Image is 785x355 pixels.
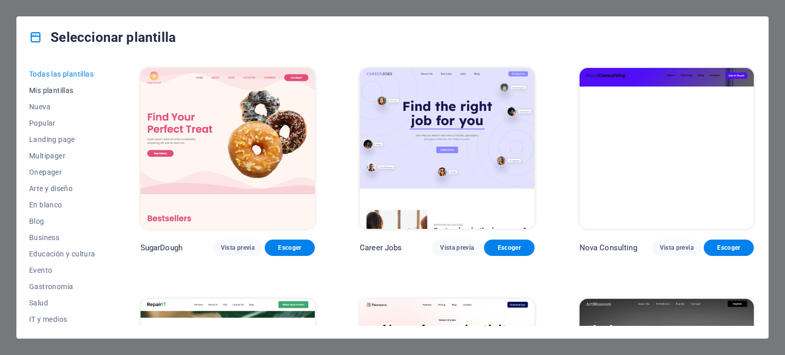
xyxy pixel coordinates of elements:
button: Onepager [29,164,96,180]
button: Vista previa [213,240,263,256]
span: Landing page [29,135,96,144]
button: Todas las plantillas [29,66,96,82]
span: Escoger [492,244,526,252]
button: Salud [29,295,96,311]
button: En blanco [29,197,96,213]
span: Escoger [273,244,307,252]
img: Career Jobs [360,68,534,229]
span: Escoger [712,244,746,252]
span: Gastronomía [29,282,96,291]
span: Vista previa [440,244,474,252]
span: Popular [29,119,96,127]
button: Gastronomía [29,278,96,295]
img: SugarDough [141,68,315,229]
span: Todas las plantillas [29,70,96,78]
h4: Seleccionar plantilla [29,29,176,45]
span: Evento [29,266,96,274]
p: Nova Consulting [580,243,637,253]
span: Vista previa [660,244,694,252]
button: Escoger [704,240,754,256]
p: SugarDough [141,243,182,253]
button: Escoger [484,240,534,256]
span: Nueva [29,103,96,111]
button: Evento [29,262,96,278]
span: Multipager [29,152,96,160]
button: Blog [29,213,96,229]
button: Mis plantillas [29,82,96,99]
button: Educación y cultura [29,246,96,262]
span: Educación y cultura [29,250,96,258]
button: Business [29,229,96,246]
button: Multipager [29,148,96,164]
span: Arte y diseño [29,184,96,193]
button: Arte y diseño [29,180,96,197]
span: Mis plantillas [29,86,96,94]
img: Nova Consulting [580,68,754,229]
span: Vista previa [221,244,255,252]
button: Vista previa [652,240,702,256]
p: Career Jobs [360,243,402,253]
button: Escoger [265,240,315,256]
span: En blanco [29,201,96,209]
button: Landing page [29,131,96,148]
span: IT y medios [29,315,96,323]
span: Business [29,233,96,242]
button: Vista previa [432,240,482,256]
span: Onepager [29,168,96,176]
button: Popular [29,115,96,131]
span: Salud [29,299,96,307]
button: IT y medios [29,311,96,327]
button: Nueva [29,99,96,115]
span: Blog [29,217,96,225]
